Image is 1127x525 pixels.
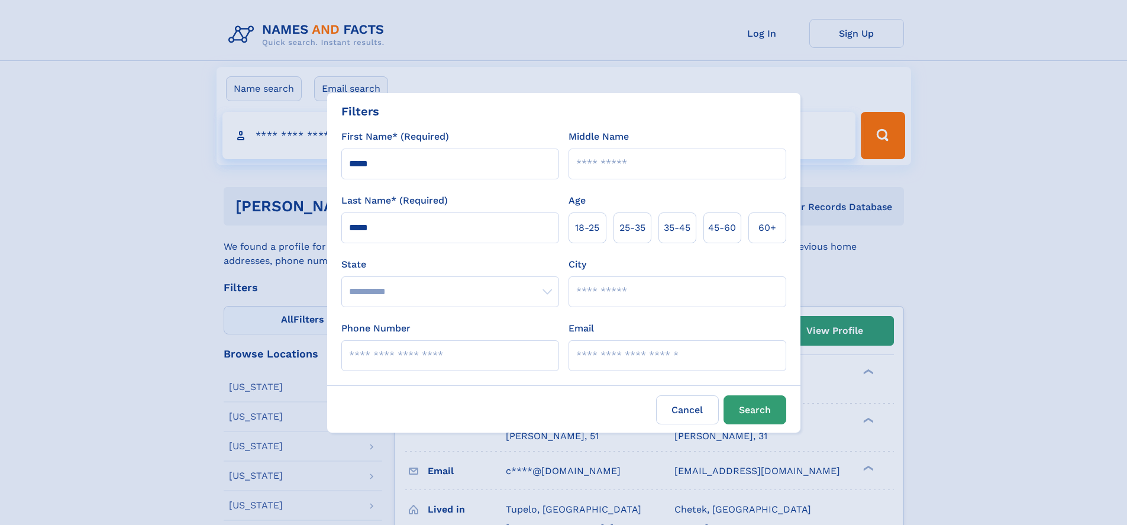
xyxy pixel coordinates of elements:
div: Filters [341,102,379,120]
label: Age [569,194,586,208]
label: Middle Name [569,130,629,144]
span: 60+ [758,221,776,235]
span: 45‑60 [708,221,736,235]
label: City [569,257,586,272]
label: First Name* (Required) [341,130,449,144]
span: 18‑25 [575,221,599,235]
label: State [341,257,559,272]
button: Search [724,395,786,424]
span: 25‑35 [619,221,645,235]
span: 35‑45 [664,221,690,235]
label: Cancel [656,395,719,424]
label: Last Name* (Required) [341,194,448,208]
label: Email [569,321,594,336]
label: Phone Number [341,321,411,336]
